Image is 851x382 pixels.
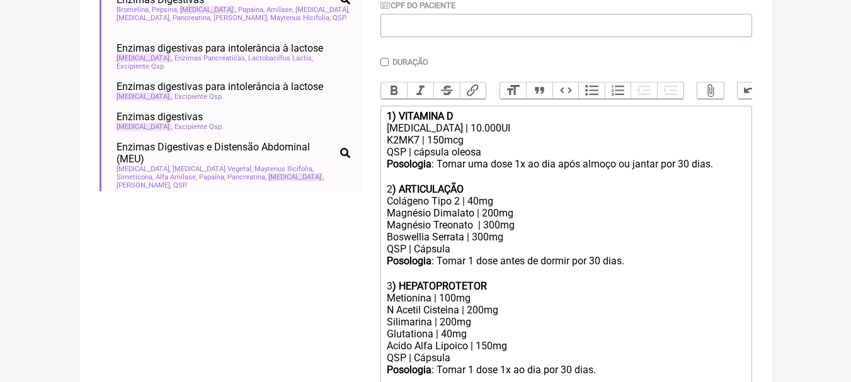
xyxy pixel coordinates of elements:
strong: 1) VITAMINA D [387,110,454,122]
span: [MEDICAL_DATA] [117,14,171,22]
div: : Tomar uma dose 1x ao dia após almoço ou jantar por 30 dias. ㅤ [387,158,745,183]
div: Silimarina | 200mg Glutationa | 40mg Acido Alfa Lipoico | 150mg QSP | Cápsula [387,316,745,364]
span: [PERSON_NAME] [117,181,171,189]
button: Code [552,82,579,99]
div: N Acetil Cisteina | 200mg [387,304,745,316]
span: [MEDICAL_DATA] [180,6,235,14]
strong: ) ARTICULAÇÃO [392,183,464,195]
button: Decrease Level [631,82,657,99]
span: Maytenus Hicifolia [270,14,331,22]
div: 3 [387,280,745,292]
span: Simeticona [117,173,154,181]
button: Link [460,82,486,99]
button: Increase Level [657,82,683,99]
span: Lactobacillus Lactis [248,54,313,62]
span: [MEDICAL_DATA] [117,165,171,173]
span: [MEDICAL_DATA] [295,6,350,14]
span: Amilase [266,6,294,14]
div: Colágeno Tipo 2 | 40mg [387,195,745,207]
span: Excipiente Qsp [174,93,224,101]
button: Strikethrough [433,82,460,99]
div: Magnésio Dimalato | 200mg Magnésio Treonato | 300mg Boswellia Serrata | 300mg [387,207,745,243]
div: Metionina | 100mg [387,292,745,304]
span: Maytenus Ilicifolia [254,165,314,173]
span: [MEDICAL_DATA] [117,93,171,101]
button: Undo [738,82,764,99]
div: [MEDICAL_DATA] | 10.000UI [387,122,745,134]
span: Enzimas Pancreaticas [174,54,246,62]
label: Duração [392,57,428,67]
div: K2MK7 | 150mcg [387,134,745,146]
span: Papaína [199,173,226,181]
span: QSP [173,181,188,189]
span: Enzimas Digestivas e Distensão Abdominal (MEU) [117,141,335,165]
span: [MEDICAL_DATA] Vegetal [173,165,253,173]
span: Enzimas digestivas para intolerância à lactose [117,42,323,54]
label: CPF do Paciente [380,1,456,10]
span: Alfa Amilase [156,173,197,181]
span: Excipiente Qsp [174,123,224,131]
span: Papaina [238,6,265,14]
strong: ) HEPATOPROTETOR [392,280,487,292]
span: [MEDICAL_DATA] [268,173,323,181]
span: Pancreatina [173,14,212,22]
span: Bromelina [117,6,150,14]
strong: Posologia [387,158,431,170]
span: [MEDICAL_DATA] [117,123,171,131]
span: Pepsina [152,6,178,14]
div: : Tomar 1 dose antes de dormir por 30 dias. ㅤ [387,255,745,280]
div: QSP | Cápsula [387,243,745,255]
div: QSP | cápsula oleosa [387,146,745,158]
button: Quote [526,82,552,99]
span: Pancreatina [227,173,266,181]
span: Enzimas digestivas para intolerância à lactose [117,81,323,93]
button: Bold [381,82,408,99]
button: Attach Files [697,82,724,99]
strong: Posologia [387,364,431,376]
button: Bullets [578,82,605,99]
span: [PERSON_NAME] [214,14,268,22]
button: Heading [500,82,527,99]
button: Numbers [605,82,631,99]
div: 2 [387,183,745,195]
strong: Posologia [387,255,431,267]
span: Enzimas digestivas [117,111,203,123]
button: Italic [407,82,433,99]
span: [MEDICAL_DATA] [117,54,171,62]
span: Excipiente Qsp [117,62,166,70]
span: QSP [333,14,347,22]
